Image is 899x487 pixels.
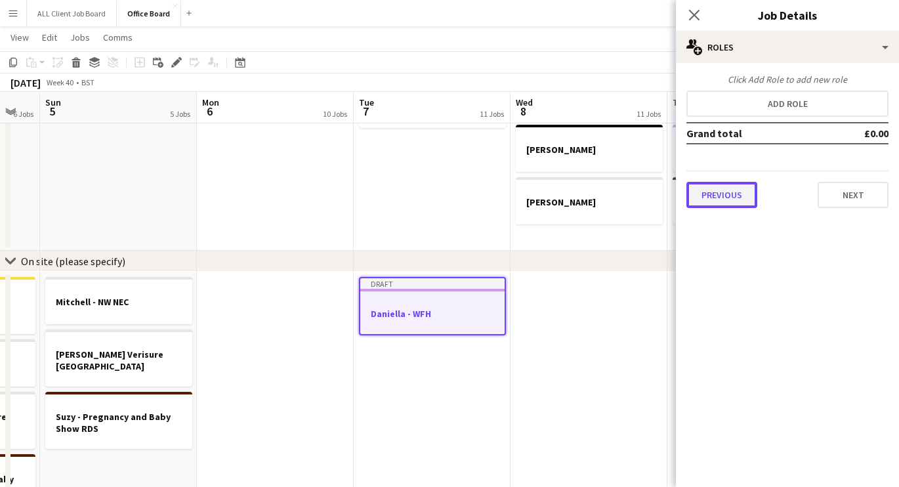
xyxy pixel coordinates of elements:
[673,96,689,108] span: Thu
[45,277,192,324] app-job-card: Mitchell - NW NEC
[514,104,533,119] span: 8
[676,7,899,24] h3: Job Details
[65,29,95,46] a: Jobs
[45,392,192,449] app-job-card: Suzy - Pregnancy and Baby Show RDS
[117,1,181,26] button: Office Board
[45,349,192,372] h3: [PERSON_NAME] Verisure [GEOGRAPHIC_DATA]
[686,123,826,144] td: Grand total
[81,77,94,87] div: BST
[98,29,138,46] a: Comms
[359,96,374,108] span: Tue
[818,182,889,208] button: Next
[673,144,820,156] h3: Daniella - WFH
[686,74,889,85] div: Click Add Role to add new role
[357,104,374,119] span: 7
[673,196,820,208] h3: [PERSON_NAME]
[45,329,192,387] app-job-card: [PERSON_NAME] Verisure [GEOGRAPHIC_DATA]
[516,144,663,156] h3: [PERSON_NAME]
[637,109,661,119] div: 11 Jobs
[42,32,57,43] span: Edit
[200,104,219,119] span: 6
[70,32,90,43] span: Jobs
[21,255,125,268] div: On site (please specify)
[10,32,29,43] span: View
[826,123,889,144] td: £0.00
[103,32,133,43] span: Comms
[37,29,62,46] a: Edit
[516,177,663,224] app-job-card: [PERSON_NAME]
[202,96,219,108] span: Mon
[10,76,41,89] div: [DATE]
[516,125,663,172] app-job-card: [PERSON_NAME]
[45,296,192,308] h3: Mitchell - NW NEC
[516,196,663,208] h3: [PERSON_NAME]
[43,77,76,87] span: Week 40
[323,109,347,119] div: 10 Jobs
[5,29,34,46] a: View
[27,1,117,26] button: ALL Client Job Board
[170,109,190,119] div: 5 Jobs
[686,182,757,208] button: Previous
[676,32,899,63] div: Roles
[480,109,504,119] div: 11 Jobs
[516,96,533,108] span: Wed
[359,277,506,335] app-job-card: DraftDaniella - WFH
[360,308,505,320] h3: Daniella - WFH
[45,96,61,108] span: Sun
[673,177,820,224] app-job-card: [PERSON_NAME]
[13,109,33,119] div: 6 Jobs
[686,91,889,117] button: Add role
[673,125,820,172] app-job-card: Daniella - WFH
[45,411,192,434] h3: Suzy - Pregnancy and Baby Show RDS
[671,104,689,119] span: 9
[43,104,61,119] span: 5
[360,278,505,289] div: Draft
